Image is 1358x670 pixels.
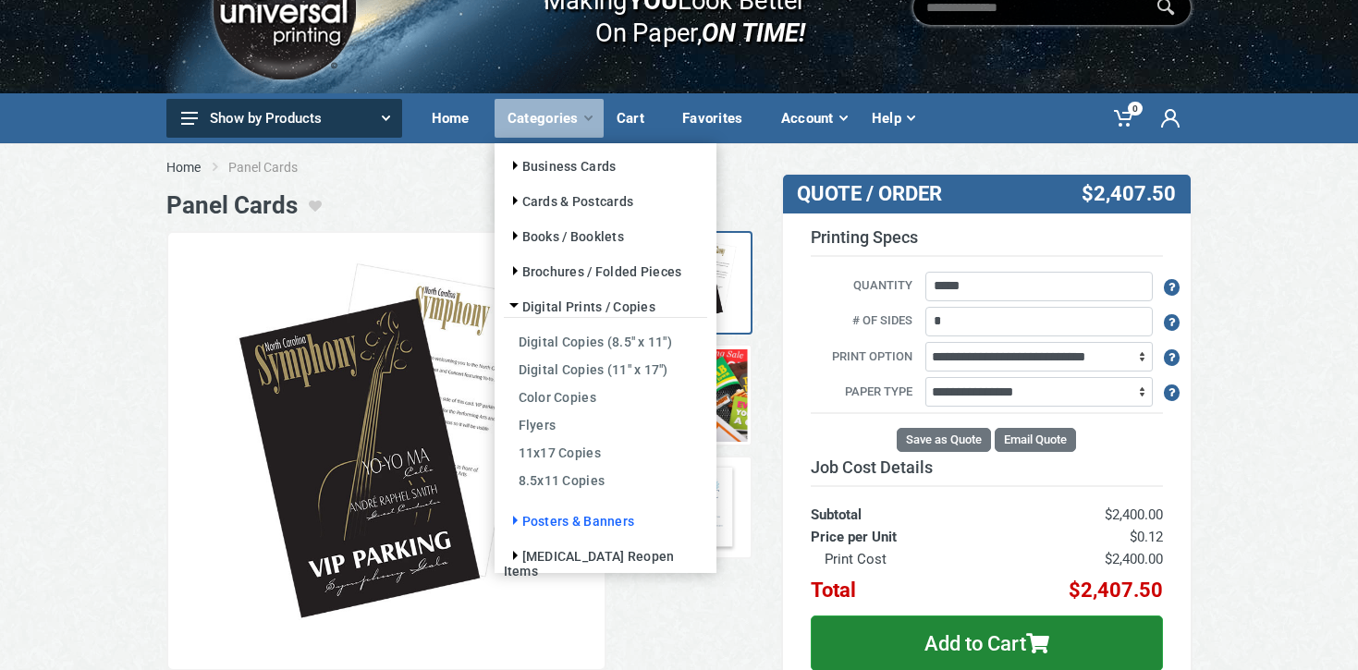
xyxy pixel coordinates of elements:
[768,99,859,138] div: Account
[166,158,201,177] a: Home
[702,17,805,48] i: ON TIME!
[504,355,707,383] a: Digital Copies (11" x 17")
[1069,579,1163,602] span: $2,407.50
[604,93,669,143] a: Cart
[504,466,707,493] a: 8.5x11 Copies
[504,383,707,410] a: Color Copies
[504,327,707,355] a: Digital Copies (8.5" x 11")
[166,158,1193,177] nav: breadcrumb
[495,99,604,138] div: Categories
[811,570,979,602] th: Total
[419,99,495,138] div: Home
[504,299,655,314] a: Digital Prints / Copies
[669,99,768,138] div: Favorites
[166,191,298,220] h1: Panel Cards
[504,194,634,209] a: Cards & Postcards
[228,158,325,177] li: Panel Cards
[187,251,586,651] img: Panel
[504,549,675,579] a: [MEDICAL_DATA] Reopen Items
[504,264,682,279] a: Brochures / Folded Pieces
[166,99,402,138] button: Show by Products
[1105,506,1163,523] span: $2,400.00
[504,514,635,529] a: Posters & Banners
[995,428,1076,452] button: Email Quote
[1130,529,1163,545] span: $0.12
[419,93,495,143] a: Home
[859,99,926,138] div: Help
[504,410,707,438] a: Flyers
[1101,93,1148,143] a: 0
[504,438,707,466] a: 11x17 Copies
[504,159,617,174] a: Business Cards
[1082,182,1176,206] span: $2,407.50
[669,93,768,143] a: Favorites
[604,99,669,138] div: Cart
[504,229,624,244] a: Books / Booklets
[1128,102,1143,116] span: 0
[1105,551,1163,567] span: $2,400.00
